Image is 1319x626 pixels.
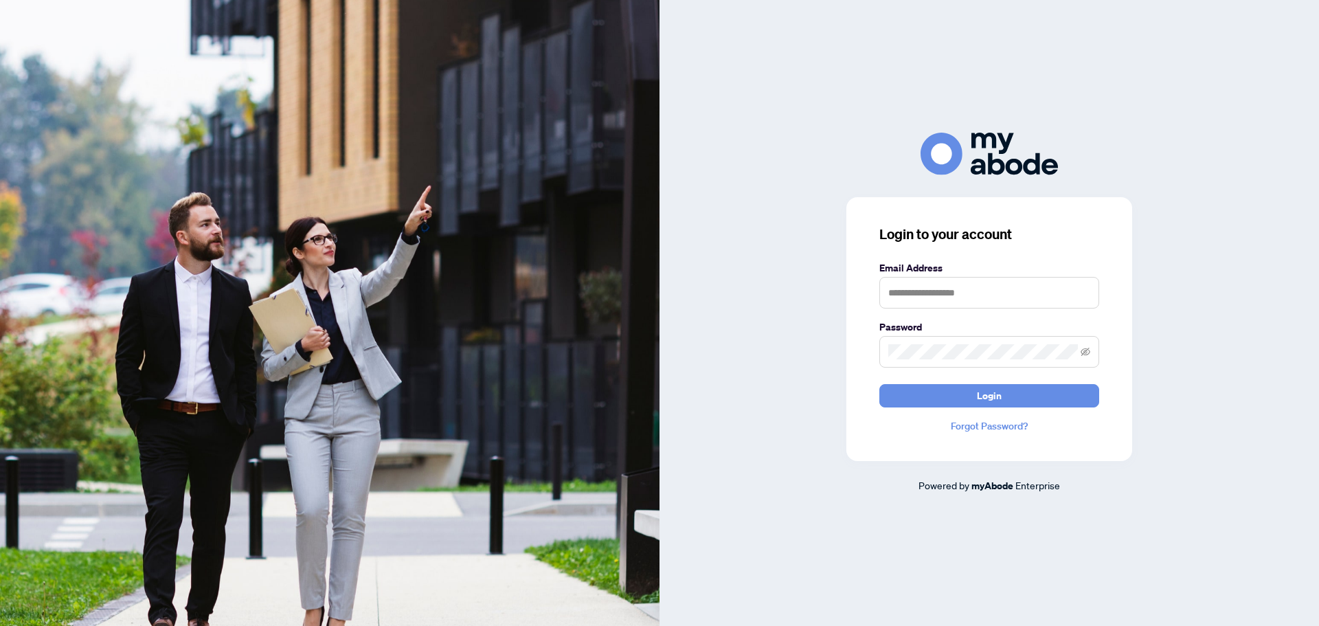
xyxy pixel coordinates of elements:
[879,418,1099,434] a: Forgot Password?
[971,478,1013,493] a: myAbode
[879,384,1099,407] button: Login
[879,225,1099,244] h3: Login to your account
[977,385,1002,407] span: Login
[879,260,1099,276] label: Email Address
[879,320,1099,335] label: Password
[918,479,969,491] span: Powered by
[921,133,1058,175] img: ma-logo
[1081,347,1090,357] span: eye-invisible
[1015,479,1060,491] span: Enterprise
